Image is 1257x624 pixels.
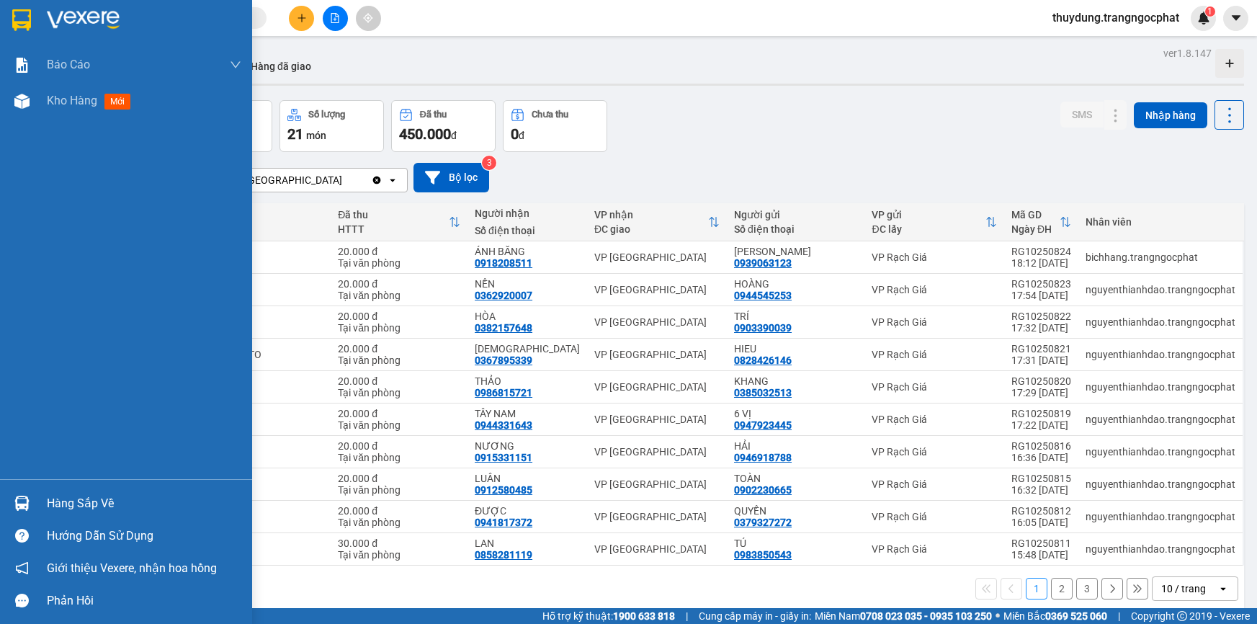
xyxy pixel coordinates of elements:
div: 01T GIẤY [202,543,323,555]
div: Mã GD [1011,209,1060,220]
div: 30.000 đ [338,538,460,549]
div: Người nhận [475,208,580,219]
button: caret-down [1223,6,1248,31]
button: Chưa thu0đ [503,100,607,152]
button: Bộ lọc [413,163,489,192]
div: 20.000 đ [338,473,460,484]
div: RG10250820 [1011,375,1071,387]
div: nguyenthianhdao.trangngocphat [1086,316,1235,328]
div: THẢO [475,375,580,387]
div: Nhân viên [1086,216,1235,228]
span: 1 [1207,6,1212,17]
span: mới [104,94,130,110]
div: nguyenthianhdao.trangngocphat [1086,414,1235,425]
svg: Clear value [371,174,383,186]
div: VP [GEOGRAPHIC_DATA] [594,251,720,263]
img: warehouse-icon [14,94,30,109]
div: VP [GEOGRAPHIC_DATA] [230,173,342,187]
div: Đã thu [338,209,449,220]
div: RG10250812 [1011,505,1071,517]
div: QUYỀN [734,505,857,517]
th: Toggle SortBy [864,203,1004,241]
div: VP [GEOGRAPHIC_DATA] [594,316,720,328]
span: caret-down [1230,12,1243,24]
div: THAI [475,343,580,355]
div: VP [GEOGRAPHIC_DATA] [594,478,720,490]
div: Ngày ĐH [1011,223,1060,235]
div: VP Rạch Giá [872,381,997,393]
div: nguyenthianhdao.trangngocphat [1086,478,1235,490]
div: Số điện thoại [734,223,857,235]
img: warehouse-icon [14,496,30,511]
div: TÂY NAM [475,408,580,419]
div: VP [GEOGRAPHIC_DATA] [594,381,720,393]
strong: 1900 633 818 [613,610,675,622]
span: Giới thiệu Vexere, nhận hoa hồng [47,559,217,577]
div: 17:29 [DATE] [1011,387,1071,398]
sup: 3 [482,156,496,170]
span: notification [15,561,29,575]
span: 450.000 [399,125,451,143]
div: ĐC lấy [872,223,985,235]
button: Số lượng21món [279,100,384,152]
div: RG10250823 [1011,278,1071,290]
button: file-add [323,6,348,31]
div: Hướng dẫn sử dụng [47,525,241,547]
div: RG10250821 [1011,343,1071,355]
button: 1 [1026,578,1047,600]
th: Toggle SortBy [1004,203,1078,241]
div: 0915331151 [475,452,532,463]
div: HOÀNG [734,278,857,290]
div: VP [GEOGRAPHIC_DATA] [594,543,720,555]
span: aim [363,13,373,23]
div: Tại văn phòng [338,290,460,301]
div: RG10250822 [1011,311,1071,322]
div: 0947923445 [734,419,792,431]
span: Cung cấp máy in - giấy in: [699,608,811,624]
div: RG10250816 [1011,440,1071,452]
div: Phản hồi [47,590,241,612]
span: question-circle [15,529,29,543]
div: 16:32 [DATE] [1011,484,1071,496]
div: Đã thu [420,110,447,120]
span: Báo cáo [47,55,90,73]
div: nguyenthianhdao.trangngocphat [1086,543,1235,555]
div: Tại văn phòng [338,419,460,431]
span: Hỗ trợ kỹ thuật: [542,608,675,624]
div: VP [GEOGRAPHIC_DATA] [594,349,720,360]
div: 0382157648 [475,322,532,334]
div: 0912580485 [475,484,532,496]
div: TOÀN [734,473,857,484]
div: bichhang.trangngocphat [1086,251,1235,263]
div: 20.000 đ [338,505,460,517]
div: HIEU [734,343,857,355]
div: 1 HỘP [202,251,323,263]
div: RG10250819 [1011,408,1071,419]
div: Người gửi [734,209,857,220]
div: 20.000 đ [338,246,460,257]
div: 0941817372 [475,517,532,528]
div: 10 / trang [1161,581,1206,596]
div: VP Rạch Giá [872,284,997,295]
div: Hàng sắp về [47,493,241,514]
strong: 0708 023 035 - 0935 103 250 [860,610,992,622]
div: VP [GEOGRAPHIC_DATA] [594,284,720,295]
div: 0379327272 [734,517,792,528]
div: 20.000 đ [338,440,460,452]
button: plus [289,6,314,31]
button: aim [356,6,381,31]
div: ÁNH BĂNG [475,246,580,257]
div: Số điện thoại [475,225,580,236]
div: 0944545253 [734,290,792,301]
div: Tại văn phòng [338,517,460,528]
button: Nhập hàng [1134,102,1207,128]
div: VP Rạch Giá [872,446,997,458]
div: Ghi chú [202,223,323,235]
div: 20.000 đ [338,343,460,355]
div: nguyenthianhdao.trangngocphat [1086,381,1235,393]
img: logo-vxr [12,9,31,31]
span: Miền Nam [815,608,992,624]
div: VP [GEOGRAPHIC_DATA] [594,511,720,522]
div: HÔP [202,316,323,328]
span: đ [519,130,524,141]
